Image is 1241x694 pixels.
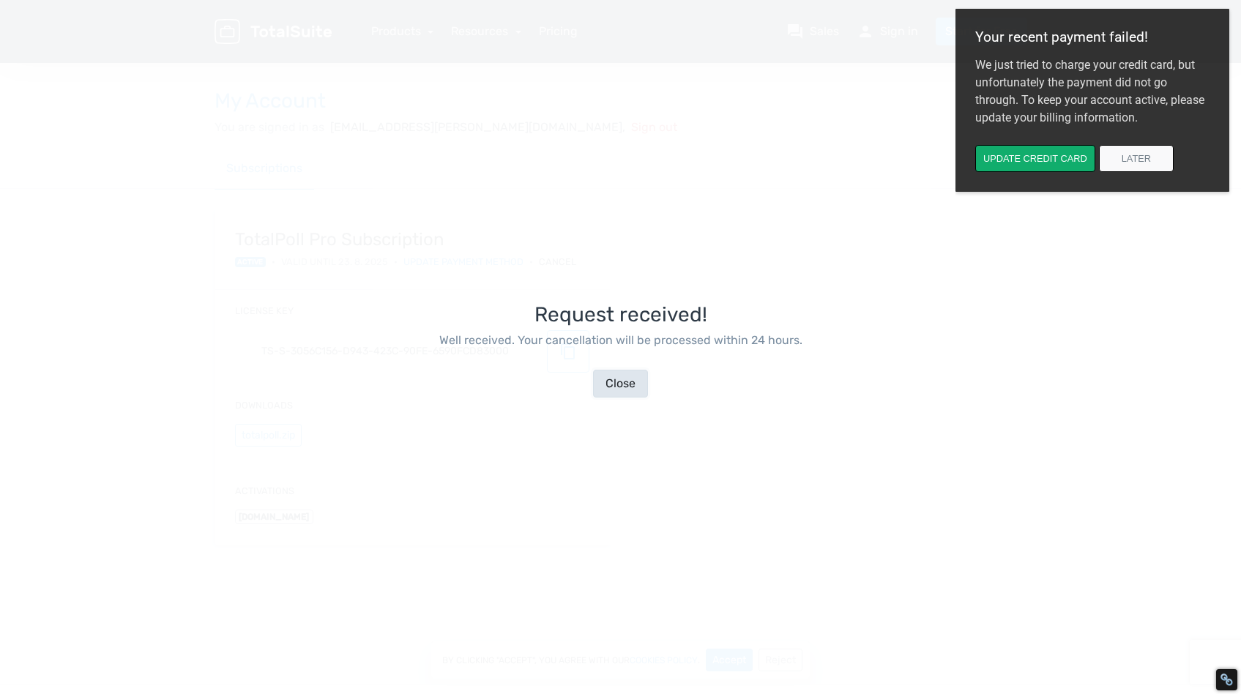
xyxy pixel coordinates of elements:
div: Restore Info Box &#10;&#10;NoFollow Info:&#10; META-Robots NoFollow: &#09;false&#10; META-Robots ... [1220,673,1234,687]
button: Update credit card [20,145,140,172]
p: Well received. Your cancellation will be processed within 24 hours. [439,332,802,349]
h3: Request received! [534,304,707,327]
div: Your recent payment failed! [20,29,254,45]
div: We just tried to charge your credit card, but unfortunately the payment did not go through. To ke... [20,45,254,127]
button: Close [593,370,648,398]
button: Later [144,145,218,172]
